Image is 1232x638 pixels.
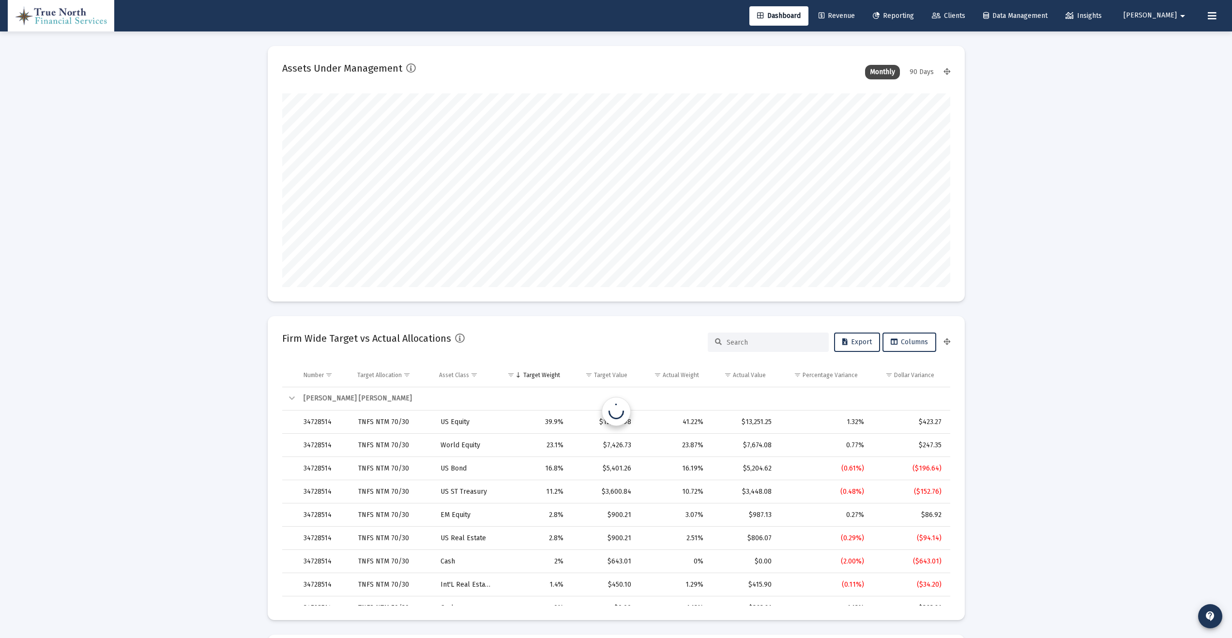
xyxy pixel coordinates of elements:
div: Number [304,371,324,379]
div: ($34.20) [878,580,942,590]
span: Show filter options for column 'Number' [325,371,333,379]
span: [PERSON_NAME] [1124,12,1177,20]
div: [PERSON_NAME] [PERSON_NAME] [304,394,942,403]
td: US ST Treasury [434,480,498,503]
td: TNFS NTM 70/30 [351,410,434,434]
div: Monthly [865,65,900,79]
td: Collapse [282,387,297,410]
div: 3.07% [645,510,704,520]
div: 2.51% [645,533,704,543]
span: Show filter options for column 'Target Allocation' [403,371,411,379]
input: Search [727,338,821,347]
div: Dollar Variance [894,371,934,379]
div: $363.21 [878,603,942,613]
div: Target Allocation [357,371,402,379]
span: Show filter options for column 'Asset Class' [471,371,478,379]
td: Column Percentage Variance [773,364,864,387]
span: Clients [932,12,965,20]
span: Insights [1065,12,1102,20]
span: Dashboard [757,12,801,20]
div: $3,600.84 [577,487,631,497]
a: Data Management [975,6,1055,26]
div: $806.07 [717,533,771,543]
div: $247.35 [878,441,942,450]
div: $3,448.08 [717,487,771,497]
td: Column Actual Weight [634,364,706,387]
div: ($196.64) [878,464,942,473]
span: Show filter options for column 'Actual Value' [724,371,731,379]
div: 2.8% [504,510,563,520]
span: Show filter options for column 'Dollar Variance' [885,371,893,379]
h2: Assets Under Management [282,61,402,76]
div: (0.61%) [785,464,864,473]
div: $643.01 [577,557,631,566]
a: Insights [1058,6,1110,26]
div: 1.4% [504,580,563,590]
img: Dashboard [15,6,107,26]
div: $987.13 [717,510,771,520]
span: Show filter options for column 'Actual Weight' [654,371,661,379]
td: 34728514 [297,480,351,503]
div: ($94.14) [878,533,942,543]
td: TNFS NTM 70/30 [351,503,434,527]
div: 90 Days [905,65,939,79]
div: $423.27 [878,417,942,427]
div: $13,251.25 [717,417,771,427]
td: 34728514 [297,573,351,596]
td: Column Target Value [567,364,634,387]
div: $363.21 [717,603,771,613]
a: Reporting [865,6,922,26]
td: 34728514 [297,434,351,457]
div: $0.00 [717,557,771,566]
div: 39.9% [504,417,563,427]
td: Cash [434,550,498,573]
div: $7,674.08 [717,441,771,450]
td: 34728514 [297,527,351,550]
mat-icon: contact_support [1204,610,1216,622]
span: Show filter options for column 'Target Value' [585,371,593,379]
div: (2.00%) [785,557,864,566]
td: 34728514 [297,457,351,480]
span: Reporting [873,12,914,20]
div: 2.8% [504,533,563,543]
div: 10.72% [645,487,704,497]
span: Export [842,338,872,346]
td: Cash [434,596,498,620]
td: Column Dollar Variance [865,364,943,387]
div: 23.1% [504,441,563,450]
td: 34728514 [297,550,351,573]
div: 1.13% [645,603,704,613]
button: Export [834,333,880,352]
div: Actual Value [733,371,766,379]
div: $5,204.62 [717,464,771,473]
div: Data grid [282,364,950,606]
div: $450.10 [577,580,631,590]
mat-icon: arrow_drop_down [1177,6,1188,26]
div: Percentage Variance [803,371,858,379]
a: Clients [924,6,973,26]
td: Column Target Weight [495,364,567,387]
div: Target Value [594,371,627,379]
div: $12,827.98 [577,417,631,427]
td: TNFS NTM 70/30 [351,550,434,573]
div: 0.27% [785,510,864,520]
td: US Equity [434,410,498,434]
div: 16.19% [645,464,704,473]
div: 0.77% [785,441,864,450]
span: Show filter options for column 'Target Weight' [507,371,515,379]
span: Data Management [983,12,1048,20]
div: $900.21 [577,533,631,543]
div: 1.32% [785,417,864,427]
td: TNFS NTM 70/30 [351,480,434,503]
td: 34728514 [297,410,351,434]
td: Int'L Real Estate [434,573,498,596]
td: 34728514 [297,503,351,527]
td: Column Asset Class [432,364,496,387]
div: (0.48%) [785,487,864,497]
div: 41.22% [645,417,704,427]
button: Columns [882,333,936,352]
div: ($152.76) [878,487,942,497]
div: 11.2% [504,487,563,497]
span: Revenue [819,12,855,20]
td: World Equity [434,434,498,457]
